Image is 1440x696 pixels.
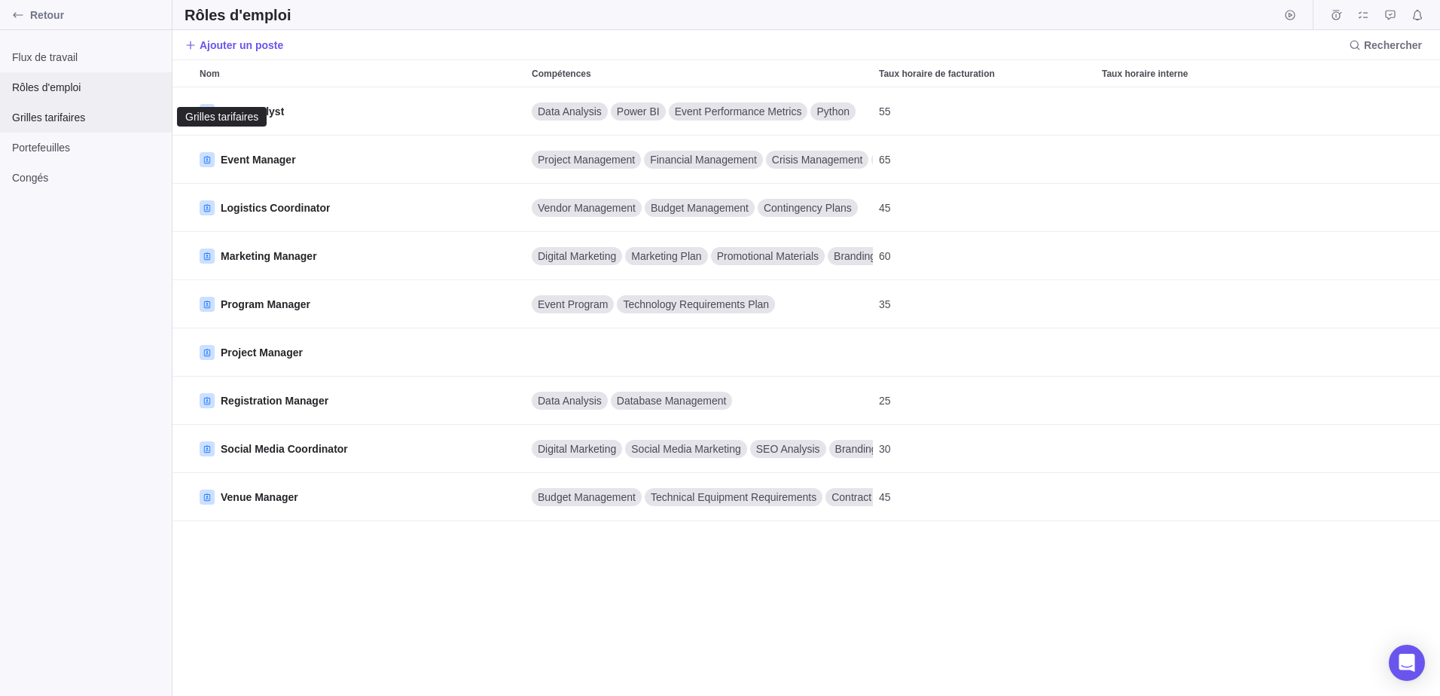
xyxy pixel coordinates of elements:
[631,249,701,264] span: Marketing Plan
[617,104,660,119] span: Power BI
[538,104,602,119] span: Data Analysis
[526,328,873,377] div: Compétences
[873,60,1096,87] div: Taux horaire de facturation
[526,232,873,279] div: Digital Marketing, Marketing Plan, Promotional Materials, Branding Strategy
[194,280,526,328] div: Nom
[221,490,298,505] span: Venue Manager
[879,297,891,312] span: 35
[1102,66,1188,81] span: Taux horaire interne
[831,490,928,505] span: Contract Negotiation
[873,377,1096,425] div: Taux horaire de facturation
[873,473,1096,521] div: Taux horaire de facturation
[200,38,283,53] span: Ajouter un poste
[526,87,873,135] div: Data Analysis, Power BI, Event Performance Metrics, Python
[526,377,873,424] div: Data Analysis, Database Management
[538,490,636,505] span: Budget Management
[1380,11,1401,23] a: Demandes d'approbation
[221,200,330,215] span: Logistics Coordinator
[1380,5,1401,26] span: Demandes d'approbation
[879,152,891,167] span: 65
[221,104,284,119] span: Data Analyst
[221,152,296,167] span: Event Manager
[879,490,891,505] span: 45
[1353,11,1374,23] a: Mes affectations
[526,425,873,472] div: Digital Marketing, Social Media Marketing, SEO Analysis, Branding, Content Creation
[879,393,891,408] span: 25
[185,35,283,56] span: Ajouter un poste
[172,87,1440,696] div: grid
[30,8,166,23] span: Retour
[526,473,873,521] div: Compétences
[526,280,873,328] div: Compétences
[194,87,526,136] div: Nom
[526,136,873,184] div: Compétences
[651,490,816,505] span: Technical Equipment Requirements
[200,66,220,81] span: Nom
[526,280,873,328] div: Event Program, Technology Requirements Plan
[538,249,616,264] span: Digital Marketing
[816,104,850,119] span: Python
[194,136,526,184] div: Nom
[538,297,608,312] span: Event Program
[1096,184,1319,232] div: Taux horaire interne
[194,328,526,377] div: Nom
[1096,425,1319,473] div: Taux horaire interne
[651,200,749,215] span: Budget Management
[772,152,863,167] span: Crisis Management
[879,249,891,264] span: 60
[194,184,526,232] div: Nom
[623,297,769,312] span: Technology Requirements Plan
[873,184,1096,231] div: 45
[675,104,802,119] span: Event Performance Metrics
[1364,38,1422,53] span: Rechercher
[1096,60,1319,87] div: Taux horaire interne
[526,473,873,520] div: Budget Management, Technical Equipment Requirements, Contract Negotiation
[194,232,526,280] div: Nom
[1096,328,1319,377] div: Taux horaire interne
[221,249,317,264] span: Marketing Manager
[538,200,636,215] span: Vendor Management
[526,377,873,425] div: Compétences
[631,441,741,456] span: Social Media Marketing
[1389,645,1425,681] div: Open Intercom Messenger
[526,136,873,183] div: Project Management, Financial Management, Crisis Management, Risk Management Plan
[221,393,328,408] span: Registration Manager
[526,425,873,473] div: Compétences
[873,425,1096,473] div: Taux horaire de facturation
[221,345,303,360] span: Project Manager
[873,232,1096,279] div: 60
[756,441,820,456] span: SEO Analysis
[221,441,348,456] span: Social Media Coordinator
[879,66,995,81] span: Taux horaire de facturation
[1407,5,1428,26] span: Centre de notifications
[1096,280,1319,328] div: Taux horaire interne
[873,473,1096,520] div: 45
[650,152,757,167] span: Financial Management
[873,136,1096,183] div: 65
[12,170,160,185] span: Congés
[1096,232,1319,280] div: Taux horaire interne
[764,200,852,215] span: Contingency Plans
[538,393,602,408] span: Data Analysis
[185,5,291,26] h2: Rôles d'emploi
[1343,35,1428,56] span: Rechercher
[873,377,1096,424] div: 25
[221,297,310,312] span: Program Manager
[1096,377,1319,425] div: Taux horaire interne
[12,140,160,155] span: Portefeuilles
[717,249,819,264] span: Promotional Materials
[873,328,1096,377] div: Taux horaire de facturation
[617,393,727,408] span: Database Management
[12,80,160,95] span: Rôles d'emploi
[194,60,526,87] div: Nom
[538,152,635,167] span: Project Management
[12,110,160,125] span: Grilles tarifaires
[194,377,526,425] div: Nom
[1326,5,1347,26] span: Feuilles de temps
[1096,473,1319,521] div: Taux horaire interne
[873,136,1096,184] div: Taux horaire de facturation
[526,184,873,232] div: Compétences
[1096,87,1319,136] div: Taux horaire interne
[526,184,873,231] div: Vendor Management, Budget Management, Contingency Plans
[879,200,891,215] span: 45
